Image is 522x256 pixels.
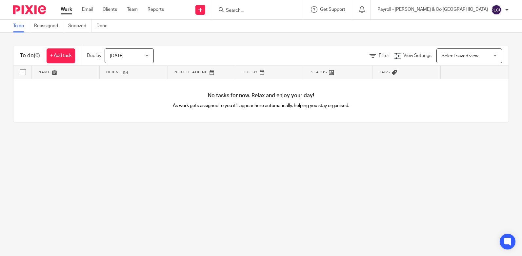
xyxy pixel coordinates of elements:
a: Snoozed [68,20,91,32]
span: Filter [379,53,389,58]
a: Reports [148,6,164,13]
span: [DATE] [110,54,124,58]
a: Email [82,6,93,13]
span: View Settings [403,53,432,58]
img: Pixie [13,5,46,14]
a: + Add task [47,48,75,63]
h4: No tasks for now. Relax and enjoy your day! [13,92,509,99]
a: To do [13,20,29,32]
a: Team [127,6,138,13]
a: Clients [103,6,117,13]
span: Tags [379,70,390,74]
span: (0) [34,53,40,58]
p: Payroll - [PERSON_NAME] & Co [GEOGRAPHIC_DATA] [377,6,488,13]
a: Work [61,6,72,13]
p: As work gets assigned to you it'll appear here automatically, helping you stay organised. [137,102,385,109]
a: Reassigned [34,20,63,32]
span: Get Support [320,7,345,12]
h1: To do [20,52,40,59]
a: Done [96,20,112,32]
span: Select saved view [442,54,478,58]
img: svg%3E [491,5,502,15]
input: Search [225,8,284,14]
p: Due by [87,52,101,59]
